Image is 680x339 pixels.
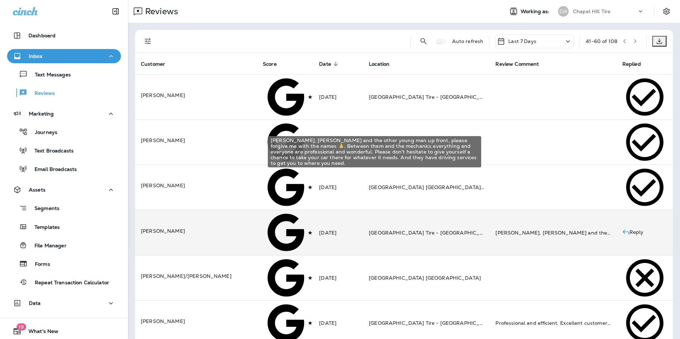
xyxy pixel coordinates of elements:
p: [PERSON_NAME] [141,92,251,99]
td: [DATE] [313,165,363,210]
p: Dashboard [28,33,55,38]
p: Reviews [27,90,55,97]
span: 5 Stars [308,319,333,326]
button: Templates [7,219,121,234]
td: [DATE] [313,255,363,300]
p: Text Broadcasts [27,148,74,155]
button: Data [7,296,121,310]
p: [PERSON_NAME] [141,318,251,325]
span: Replied [622,61,650,67]
td: [DATE] [313,74,363,119]
p: Reply [629,228,644,233]
div: Professional and efficient. Excellent customer service. [495,319,611,327]
span: [GEOGRAPHIC_DATA] Tire - [GEOGRAPHIC_DATA]. [369,94,497,100]
span: 5 Stars [308,229,333,235]
p: Last 7 Days [508,38,536,44]
p: File Manager [27,243,67,249]
button: Text Broadcasts [7,143,121,158]
button: Journeys [7,124,121,139]
p: Templates [27,224,60,231]
span: [GEOGRAPHIC_DATA] Tire - [GEOGRAPHIC_DATA] [369,230,495,236]
span: [GEOGRAPHIC_DATA] [GEOGRAPHIC_DATA] [369,275,481,281]
p: [PERSON_NAME] [141,227,251,235]
p: Forms [28,261,50,268]
span: Customer [141,61,165,67]
p: Journeys [28,129,57,136]
span: Replied [622,61,641,67]
button: Dashboard [7,28,121,43]
span: Review Comment [495,61,548,67]
p: [PERSON_NAME] [141,137,251,144]
span: Date [319,61,331,67]
span: Score [263,61,277,67]
span: 5 Stars [308,184,333,190]
p: Data [29,300,41,306]
span: Customer [141,61,174,67]
p: Text Messages [28,72,71,79]
p: Inbox [29,53,42,59]
button: Text Messages [7,67,121,82]
button: File Manager [7,238,121,253]
p: [PERSON_NAME]/[PERSON_NAME] [141,273,251,280]
button: Search Reviews [416,34,431,48]
button: 19What's New [7,324,121,338]
div: [PERSON_NAME], [PERSON_NAME] and the other young man up front, please forgive me with the names 🙏... [268,136,481,167]
p: Marketing [29,111,54,117]
span: Location [369,61,399,67]
span: Location [369,61,389,67]
p: Segments [27,205,59,212]
p: [PERSON_NAME] [141,182,251,189]
td: [DATE] [313,210,363,255]
div: CH [558,6,569,17]
div: 41 - 60 of 108 [586,38,617,44]
span: 5 Stars [308,93,333,99]
button: Export as CSV [652,36,666,47]
button: Repeat Transaction Calculator [7,275,121,290]
span: Working as: [521,9,551,15]
p: Repeat Transaction Calculator [28,280,109,286]
span: Review Comment [495,61,539,67]
button: Marketing [7,107,121,121]
p: Email Broadcasts [27,166,77,173]
button: Inbox [7,49,121,63]
button: Email Broadcasts [7,161,121,176]
p: Assets [29,187,46,193]
button: Filters [141,34,155,48]
div: Amanda, Brett and the other young man up front, please forgive me with the names 🙏. Between them ... [495,229,611,236]
button: Assets [7,183,121,197]
span: Score [263,61,286,67]
span: 5 Stars [308,274,333,280]
button: Reviews [7,85,121,100]
span: [GEOGRAPHIC_DATA] Tire - [GEOGRAPHIC_DATA] [369,320,495,326]
p: Auto refresh [452,38,484,44]
span: Date [319,61,340,67]
td: [DATE] [313,119,363,165]
button: Forms [7,256,121,271]
span: 19 [16,323,26,330]
span: What's New [21,328,58,337]
button: Segments [7,200,121,216]
p: Reviews [142,6,178,17]
button: Settings [660,5,673,18]
button: Collapse Sidebar [106,4,126,18]
span: [GEOGRAPHIC_DATA] [GEOGRAPHIC_DATA][PERSON_NAME] [369,184,525,190]
p: Chapel Hill Tire [573,9,610,14]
